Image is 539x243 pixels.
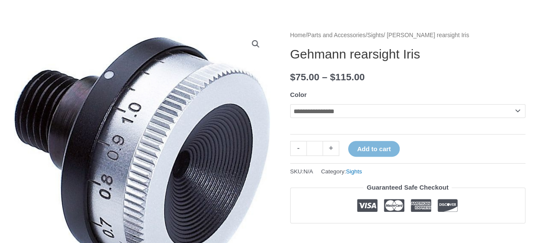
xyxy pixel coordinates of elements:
[248,36,263,52] a: View full-screen image gallery
[290,166,313,177] span: SKU:
[290,47,525,62] h1: Gehmann rearsight Iris
[367,32,383,38] a: Sights
[348,141,400,157] button: Add to cart
[290,30,525,41] nav: Breadcrumb
[290,230,525,240] iframe: Customer reviews powered by Trustpilot
[322,72,328,82] span: –
[330,72,364,82] bdi: 115.00
[290,141,306,156] a: -
[321,166,362,177] span: Category:
[303,168,313,175] span: N/A
[306,141,323,156] input: Product quantity
[290,91,307,98] label: Color
[290,32,306,38] a: Home
[290,72,320,82] bdi: 75.00
[363,182,452,193] legend: Guaranteed Safe Checkout
[323,141,339,156] a: +
[346,168,362,175] a: Sights
[290,72,296,82] span: $
[330,72,335,82] span: $
[307,32,366,38] a: Parts and Accessories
